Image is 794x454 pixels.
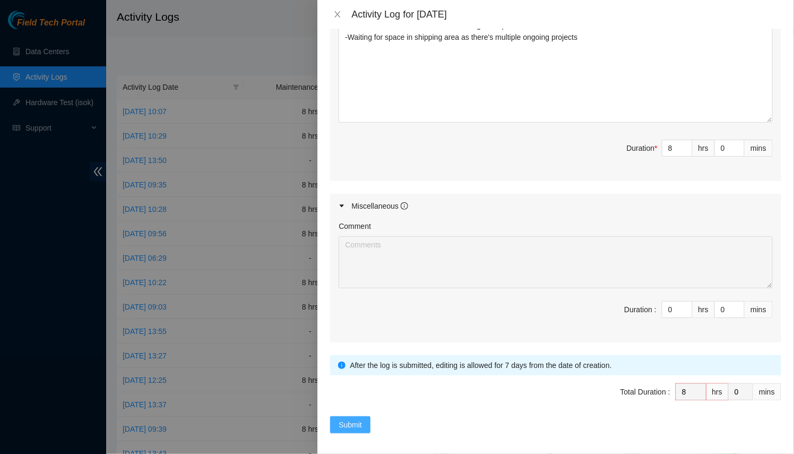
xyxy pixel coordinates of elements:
[338,362,346,369] span: info-circle
[620,386,670,398] div: Total Duration :
[330,416,370,433] button: Submit
[339,419,362,431] span: Submit
[330,194,781,218] div: Miscellaneous info-circle
[339,236,773,288] textarea: Comment
[350,359,773,371] div: After the log is submitted, editing is allowed for 7 days from the date of creation.
[351,8,781,20] div: Activity Log for [DATE]
[753,383,781,400] div: mins
[339,203,345,209] span: caret-right
[706,383,729,400] div: hrs
[339,220,371,232] label: Comment
[745,301,773,318] div: mins
[745,140,773,157] div: mins
[693,301,715,318] div: hrs
[351,200,408,212] div: Miscellaneous
[627,142,658,154] div: Duration
[401,202,408,210] span: info-circle
[333,10,342,19] span: close
[693,140,715,157] div: hrs
[330,10,345,20] button: Close
[624,304,657,315] div: Duration :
